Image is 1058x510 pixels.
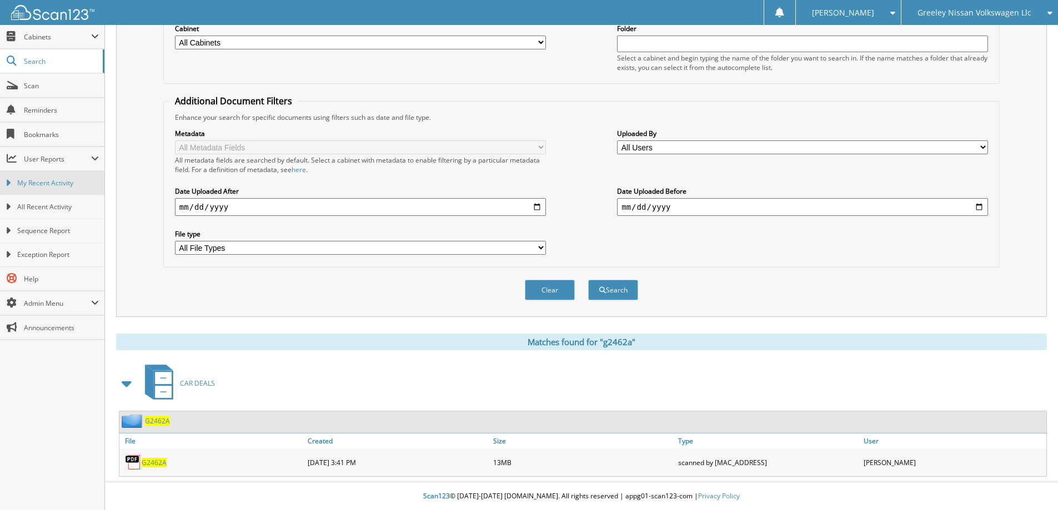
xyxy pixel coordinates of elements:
button: Clear [525,280,575,300]
span: All Recent Activity [17,202,99,212]
label: Folder [617,24,988,33]
span: Admin Menu [24,299,91,308]
a: here [292,165,306,174]
label: Metadata [175,129,546,138]
div: [DATE] 3:41 PM [305,451,490,473]
a: User [861,433,1046,448]
a: CAR DEALS [138,361,215,405]
a: Type [675,433,861,448]
iframe: Chat Widget [1002,457,1058,510]
a: Size [490,433,676,448]
span: [PERSON_NAME] [812,9,874,16]
label: File type [175,229,546,239]
a: Privacy Policy [698,491,740,501]
span: User Reports [24,154,91,164]
span: Scan123 [423,491,450,501]
span: Help [24,274,99,284]
span: Scan [24,81,99,90]
img: scan123-logo-white.svg [11,5,94,20]
img: folder2.png [122,414,145,428]
a: Created [305,433,490,448]
span: CAR DEALS [180,378,215,388]
div: All metadata fields are searched by default. Select a cabinet with metadata to enable filtering b... [175,155,546,174]
div: Select a cabinet and begin typing the name of the folder you want to search in. If the name match... [617,53,988,72]
div: Enhance your search for specific documents using filters such as date and file type. [169,113,994,122]
input: start [175,198,546,216]
span: Reminders [24,105,99,115]
span: My Recent Activity [17,178,99,188]
span: Cabinets [24,32,91,42]
div: [PERSON_NAME] [861,451,1046,473]
div: Matches found for "g2462a" [116,334,1047,350]
button: Search [588,280,638,300]
input: end [617,198,988,216]
label: Uploaded By [617,129,988,138]
span: Announcements [24,323,99,332]
div: © [DATE]-[DATE] [DOMAIN_NAME]. All rights reserved | appg01-scan123-com | [105,483,1058,510]
span: Greeley Nissan Volkswagen Llc [917,9,1031,16]
legend: Additional Document Filters [169,95,298,107]
a: File [119,433,305,448]
span: Sequence Report [17,226,99,236]
label: Cabinet [175,24,546,33]
span: Exception Report [17,250,99,260]
a: G2462A [142,458,167,467]
span: Search [24,57,97,66]
span: Bookmarks [24,130,99,139]
img: PDF.png [125,454,142,471]
div: 13MB [490,451,676,473]
label: Date Uploaded Before [617,186,988,196]
div: scanned by [MAC_ADDRESS] [675,451,861,473]
a: G2462A [145,416,170,426]
label: Date Uploaded After [175,186,546,196]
